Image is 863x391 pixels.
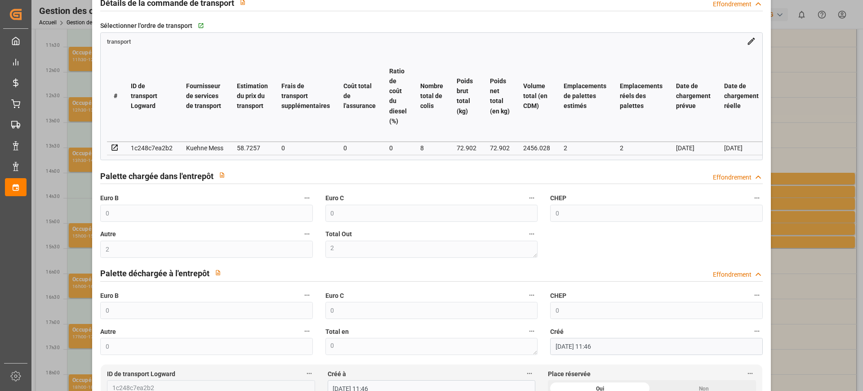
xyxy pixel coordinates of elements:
[343,144,347,152] font: 0
[107,38,131,45] font: transport
[713,0,752,8] font: Effondrement
[751,192,763,204] button: CHEP
[526,228,538,240] button: Total Out
[457,144,476,152] font: 72.902
[107,370,175,378] font: ID de transport Logward
[325,194,344,202] font: Euro C
[457,77,473,115] font: Poids brut total (kg)
[713,271,752,278] font: Effondrement
[676,144,694,152] font: [DATE]
[420,144,424,152] font: 8
[564,82,606,109] font: Emplacements de palettes estimés
[751,325,763,337] button: Créé
[237,144,260,152] font: 58.7257
[325,241,538,258] textarea: 2
[301,289,313,301] button: Euro B
[343,82,376,109] font: Coût total de l'assurance
[209,264,227,281] button: Voir la description
[131,82,157,109] font: ID de transport Logward
[744,368,756,379] button: Place réservée
[100,22,192,29] font: Sélectionner l'ordre de transport
[524,368,535,379] button: Créé à
[526,325,538,337] button: Total en
[523,144,550,152] font: 2456.028
[550,338,762,355] input: JJ-MM-AAAA HH:MM
[100,269,209,278] font: Palette déchargée à l'entrepôt
[100,230,116,238] font: Autre
[751,289,763,301] button: CHEP
[186,82,221,109] font: Fournisseur de services de transport
[389,144,393,152] font: 0
[620,144,623,152] font: 2
[620,82,663,109] font: Emplacements réels des palettes
[676,82,711,109] font: Date de chargement prévue
[114,92,117,99] font: #
[724,82,759,109] font: Date de chargement réelle
[107,37,131,44] a: transport
[564,144,567,152] font: 2
[550,292,566,299] font: CHEP
[100,194,119,202] font: Euro B
[713,174,752,181] font: Effondrement
[724,144,743,152] font: [DATE]
[523,82,547,109] font: Volume total (en CDM)
[328,370,346,378] font: Créé à
[131,144,173,152] font: 1c248c7ea2b2
[490,77,510,115] font: Poids net total (en kg)
[325,338,538,355] textarea: 0
[186,144,223,152] font: Kuehne Mess
[281,144,285,152] font: 0
[301,192,313,204] button: Euro B
[100,328,116,335] font: Autre
[550,194,566,202] font: CHEP
[301,325,313,337] button: Autre
[100,171,214,181] font: Palette chargée dans l'entrepôt
[526,289,538,301] button: Euro C
[325,328,349,335] font: Total en
[548,370,591,378] font: Place réservée
[301,228,313,240] button: Autre
[550,328,564,335] font: Créé
[303,368,315,379] button: ID de transport Logward
[389,67,407,125] font: Ratio de coût du diesel (%)
[325,230,352,238] font: Total Out
[420,82,443,109] font: Nombre total de colis
[490,144,510,152] font: 72.902
[100,292,119,299] font: Euro B
[237,82,268,109] font: Estimation du prix du transport
[325,292,344,299] font: Euro C
[281,82,330,109] font: Frais de transport supplémentaires
[526,192,538,204] button: Euro C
